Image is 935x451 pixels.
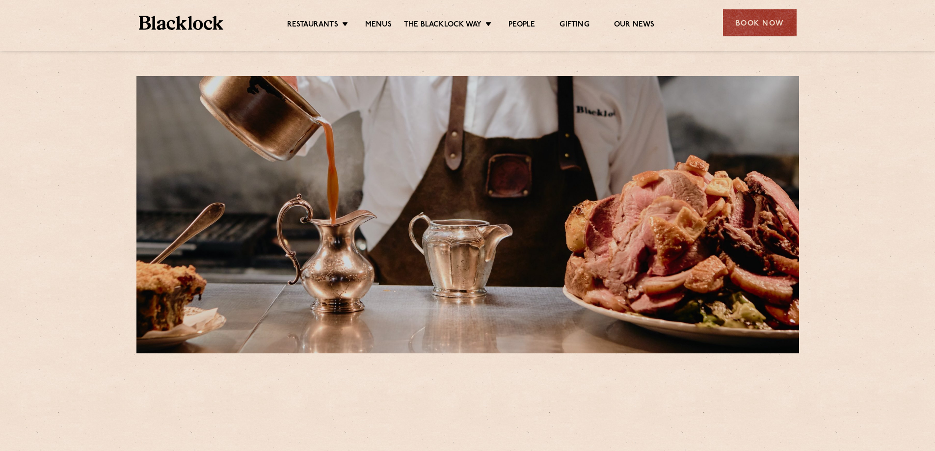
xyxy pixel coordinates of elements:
div: Book Now [723,9,797,36]
a: People [508,20,535,31]
a: Our News [614,20,655,31]
a: Gifting [560,20,589,31]
img: BL_Textured_Logo-footer-cropped.svg [139,16,224,30]
a: Restaurants [287,20,338,31]
a: Menus [365,20,392,31]
a: The Blacklock Way [404,20,481,31]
